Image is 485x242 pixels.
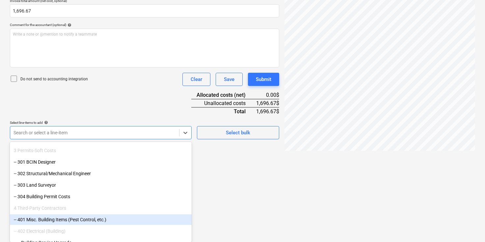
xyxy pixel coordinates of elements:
[10,180,192,190] div: -- 303 Land Surveyor
[216,73,243,86] button: Save
[191,107,256,115] div: Total
[191,99,256,107] div: Unallocated costs
[10,145,192,156] div: 3 Permits-Soft Costs
[256,107,279,115] div: 1,696.67$
[10,191,192,202] div: -- 304 Building Permit Costs
[20,76,88,82] p: Do not send to accounting integration
[256,99,279,107] div: 1,696.67$
[182,73,210,86] button: Clear
[43,121,48,124] span: help
[191,75,202,84] div: Clear
[10,157,192,167] div: -- 301 BCIN Designer
[256,91,279,99] div: 0.00$
[66,23,71,27] span: help
[191,91,256,99] div: Allocated costs (net)
[10,214,192,225] div: -- 401 Misc. Building Items (Pest Control, etc.)
[224,75,234,84] div: Save
[10,226,192,236] div: -- 402 Electrical (Building)
[452,210,485,242] iframe: Chat Widget
[256,75,271,84] div: Submit
[10,23,279,27] div: Comment for the accountant (optional)
[10,203,192,213] div: 4 Third-Party Contractors
[197,126,279,139] button: Select bulk
[226,128,250,137] div: Select bulk
[10,168,192,179] div: -- 302 Structural/Mechanical Engineer
[248,73,279,86] button: Submit
[10,121,192,125] div: Select line-items to add
[10,4,279,17] input: Invoice total amount (net cost, optional)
